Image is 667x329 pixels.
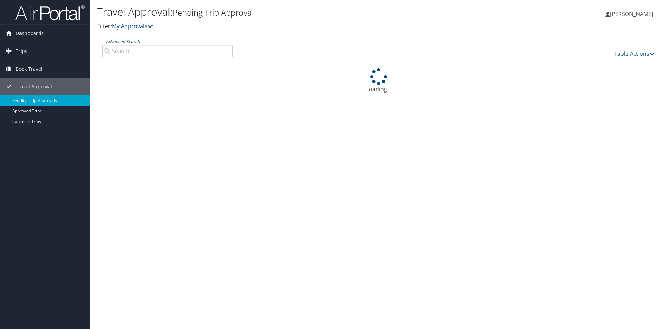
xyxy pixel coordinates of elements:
[97,5,472,19] h1: Travel Approval:
[610,10,653,18] span: [PERSON_NAME]
[16,25,44,42] span: Dashboards
[15,5,85,21] img: airportal-logo.png
[112,22,153,30] a: My Approvals
[16,60,42,78] span: Book Travel
[614,50,655,57] a: Table Actions
[16,42,27,60] span: Trips
[173,7,254,18] small: Pending Trip Approval
[16,78,52,95] span: Travel Approval
[102,45,233,57] input: Advanced Search
[605,3,660,24] a: [PERSON_NAME]
[106,39,140,45] a: Advanced Search
[97,22,472,31] p: Filter:
[97,68,660,93] div: Loading...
